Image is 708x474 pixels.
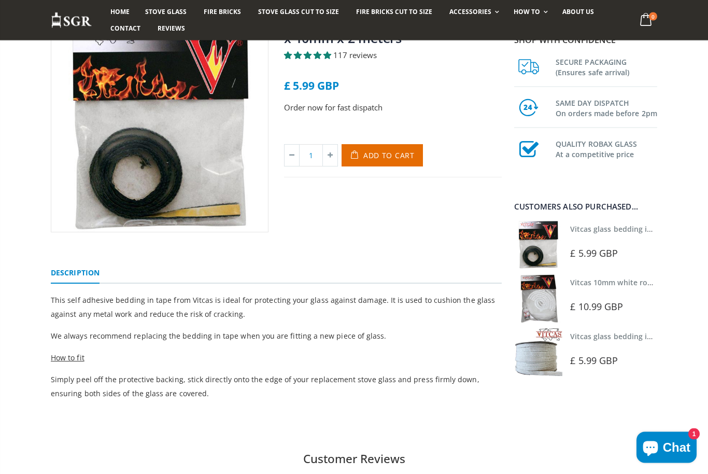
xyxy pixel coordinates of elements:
img: vitcas-stove-tape-self-adhesive-black_800x_crop_center.jpg [51,16,268,232]
span: £ 5.99 GBP [570,354,618,367]
span: Stove Glass [145,7,187,16]
a: Accessories [442,4,504,20]
span: Home [110,7,130,16]
span: Contact [110,24,140,33]
a: Stove Glass Cut To Size [250,4,346,20]
button: Add to Cart [342,145,423,167]
span: How To [514,7,540,16]
img: Vitcas white rope, glue and gloves kit 10mm [514,274,562,323]
img: Vitcas stove glass bedding in tape [514,221,562,269]
span: Add to Cart [363,151,415,161]
span: 0 [649,12,657,21]
span: Fire Bricks Cut To Size [356,7,432,16]
span: £ 5.99 GBP [284,79,339,93]
a: Stove Glass [137,4,194,20]
span: £ 10.99 GBP [570,300,623,313]
h3: SECURE PACKAGING (Ensures safe arrival) [556,55,657,78]
span: Stove Glass Cut To Size [258,7,338,16]
a: Home [103,4,137,20]
span: Reviews [158,24,185,33]
span: How to fit [51,353,84,363]
h3: SAME DAY DISPATCH On orders made before 2pm [556,96,657,119]
p: This self adhesive bedding in tape from Vitcas is ideal for protecting your glass against damage.... [51,294,502,322]
span: £ 5.99 GBP [570,247,618,259]
h2: Customer Reviews [8,451,700,468]
a: About us [555,4,602,20]
h3: QUALITY ROBAX GLASS At a competitive price [556,137,657,160]
a: Description [51,263,100,284]
inbox-online-store-chat: Shopify online store chat [633,432,700,466]
span: Accessories [449,7,491,16]
a: Fire Bricks [196,4,249,20]
span: 4.85 stars [284,50,333,61]
span: About us [562,7,594,16]
img: Stove Glass Replacement [51,12,92,29]
p: We always recommend replacing the bedding in tape when you are fitting a new piece of glass. [51,329,502,343]
span: Fire Bricks [204,7,241,16]
a: Contact [103,20,148,37]
div: Customers also purchased... [514,203,657,211]
p: Order now for fast dispatch [284,102,502,114]
a: Reviews [150,20,193,37]
span: 117 reviews [333,50,377,61]
a: 0 [636,10,657,31]
img: Vitcas stove glass bedding in tape [514,328,562,377]
a: Fire Bricks Cut To Size [348,4,440,20]
p: Simply peel off the protective backing, stick directly onto the edge of your replacement stove gl... [51,373,502,401]
a: How To [506,4,553,20]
